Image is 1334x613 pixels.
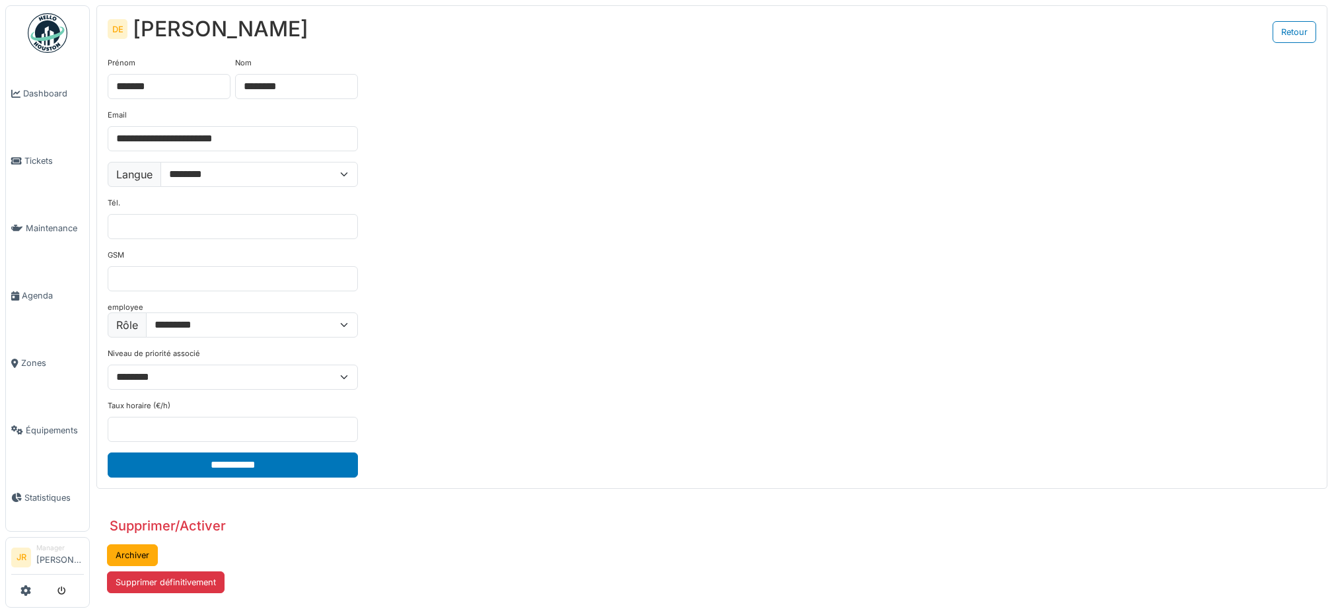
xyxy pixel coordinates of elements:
[108,57,358,478] form: employee
[36,543,84,553] div: Manager
[235,57,252,69] label: Nom
[11,548,31,567] li: JR
[23,87,84,100] span: Dashboard
[24,491,84,504] span: Statistiques
[22,289,84,302] span: Agenda
[108,400,170,412] label: Taux horaire (€/h)
[6,396,89,464] a: Équipements
[108,19,127,39] div: DE
[26,222,84,234] span: Maintenance
[6,195,89,262] a: Maintenance
[108,198,120,209] label: Tél.
[108,348,200,359] label: Niveau de priorité associé
[108,162,161,187] label: Langue
[24,155,84,167] span: Tickets
[108,312,147,338] label: Rôle
[108,250,124,261] label: GSM
[28,13,67,53] img: Badge_color-CXgf-gQk.svg
[6,464,89,531] a: Statistiques
[107,544,158,566] button: Archiver
[108,110,127,121] label: Email
[11,543,84,575] a: JR Manager[PERSON_NAME]
[108,57,135,69] label: Prénom
[6,60,89,127] a: Dashboard
[107,571,225,593] button: Supprimer définitivement
[6,330,89,397] a: Zones
[36,543,84,571] li: [PERSON_NAME]
[133,17,308,42] div: [PERSON_NAME]
[1273,21,1316,43] a: Retour
[6,127,89,195] a: Tickets
[21,357,84,369] span: Zones
[26,424,84,437] span: Équipements
[6,262,89,330] a: Agenda
[110,518,226,534] h3: Supprimer/Activer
